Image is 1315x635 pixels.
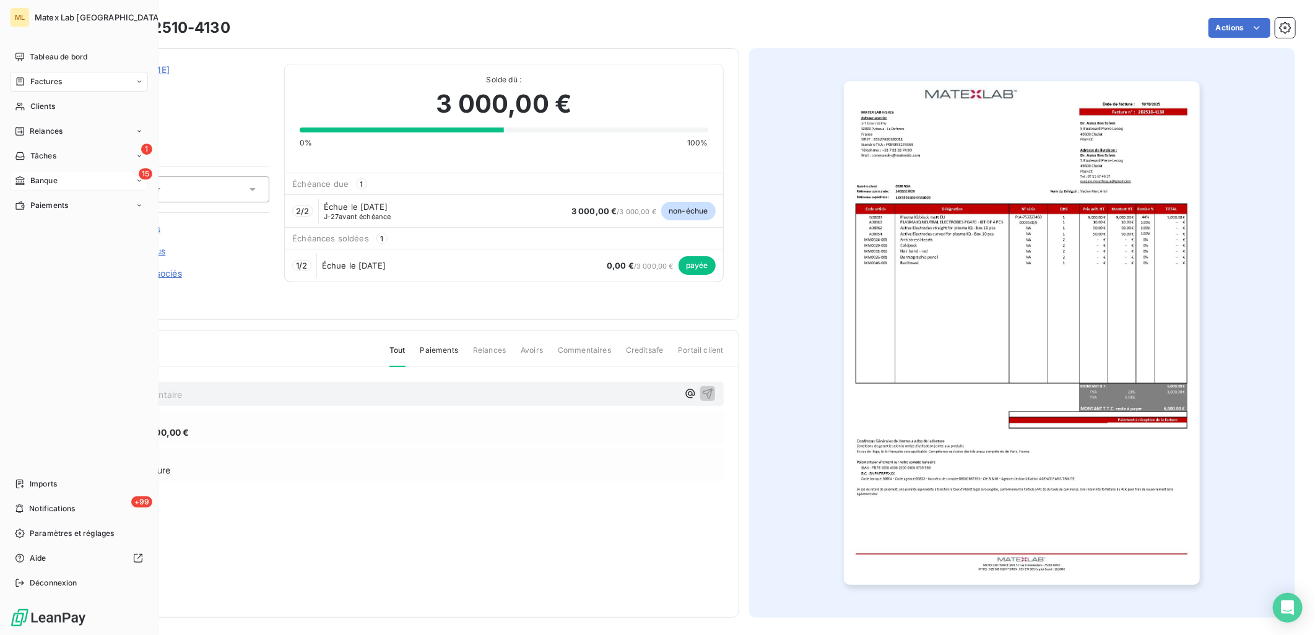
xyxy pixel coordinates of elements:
span: Matex Lab [GEOGRAPHIC_DATA] [35,12,162,22]
span: 3 000,00 € [571,206,617,216]
span: 100% [687,137,708,149]
span: Relances [473,345,506,366]
span: Avoirs [521,345,543,366]
span: Clients [30,101,55,112]
span: Échue le [DATE] [324,202,388,212]
span: 1 [356,178,367,189]
span: Relances [30,126,63,137]
h3: 202510-4130 [133,17,230,39]
span: 0,00 € [607,261,634,270]
span: Tâches [30,150,56,162]
span: 1 [141,144,152,155]
span: 1 / 2 [296,261,307,270]
span: 3 000,00 € [436,85,572,123]
a: Aide [10,548,148,568]
span: Portail client [678,345,723,366]
span: 3 000,00 € [142,426,189,439]
span: Aide [30,553,46,564]
span: / 3 000,00 € [607,262,674,270]
span: 15 [139,168,152,179]
span: 01BENSA [97,79,269,89]
span: J-27 [324,212,339,221]
span: Tout [389,345,406,367]
span: Paiements [30,200,68,211]
span: Échéance due [292,179,349,189]
span: Échue le [DATE] [322,261,386,270]
button: Actions [1209,18,1270,38]
span: Tableau de bord [30,51,87,63]
span: Commentaires [558,345,611,366]
span: payée [679,256,716,275]
span: Échéances soldées [292,233,369,243]
div: ML [10,7,30,27]
span: 0% [300,137,312,149]
img: Logo LeanPay [10,608,87,628]
img: invoice_thumbnail [844,81,1200,585]
span: Déconnexion [30,577,77,589]
span: Solde dû : [300,74,708,85]
span: Notifications [29,503,75,514]
div: Open Intercom Messenger [1273,593,1303,623]
span: Imports [30,478,57,490]
span: 2 / 2 [296,206,309,216]
span: avant échéance [324,213,391,220]
span: Factures [30,76,62,87]
span: 1 [376,233,388,244]
span: Paiements [420,345,458,366]
span: Paramètres et réglages [30,528,114,539]
span: / 3 000,00 € [571,207,656,216]
span: +99 [131,496,152,508]
span: non-échue [661,202,715,220]
span: Banque [30,175,58,186]
span: Creditsafe [626,345,664,366]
